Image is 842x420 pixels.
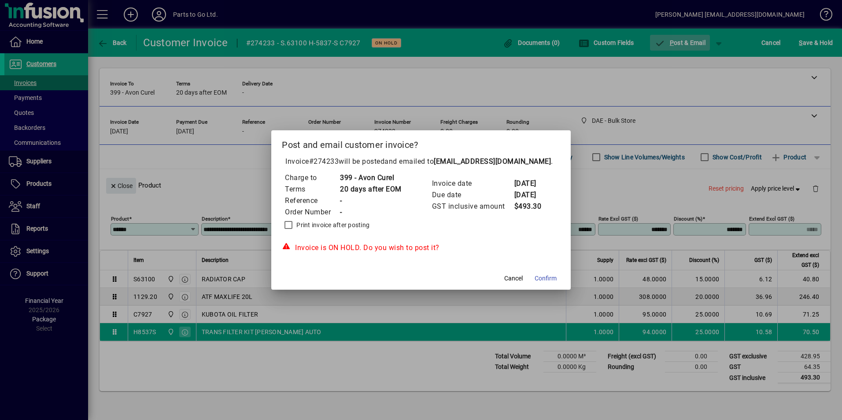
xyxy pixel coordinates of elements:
td: [DATE] [514,189,549,201]
td: 20 days after EOM [340,184,402,195]
td: - [340,206,402,218]
span: Confirm [535,274,557,283]
div: Invoice is ON HOLD. Do you wish to post it? [282,243,560,253]
td: $493.30 [514,201,549,212]
td: Terms [284,184,340,195]
span: Cancel [504,274,523,283]
td: Order Number [284,206,340,218]
p: Invoice will be posted . [282,156,560,167]
span: and emailed to [384,157,551,166]
h2: Post and email customer invoice? [271,130,571,156]
span: #274233 [309,157,339,166]
td: Charge to [284,172,340,184]
td: - [340,195,402,206]
b: [EMAIL_ADDRESS][DOMAIN_NAME] [434,157,551,166]
td: [DATE] [514,178,549,189]
button: Confirm [531,270,560,286]
label: Print invoice after posting [295,221,369,229]
td: Due date [432,189,514,201]
button: Cancel [499,270,528,286]
td: Invoice date [432,178,514,189]
td: GST inclusive amount [432,201,514,212]
td: 399 - Avon Curel [340,172,402,184]
td: Reference [284,195,340,206]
